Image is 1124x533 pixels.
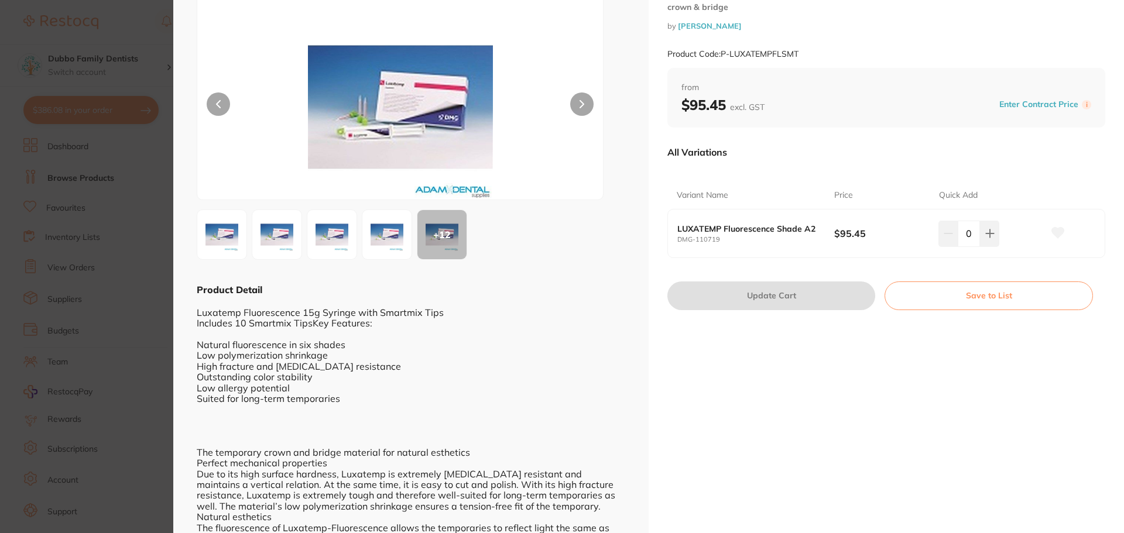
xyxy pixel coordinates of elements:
[417,210,467,259] div: + 12
[677,190,728,201] p: Variant Name
[366,214,408,256] img: MTA3MjNfMi5qcGc
[678,21,742,30] a: [PERSON_NAME]
[667,2,1105,12] small: crown & bridge
[197,284,262,295] b: Product Detail
[667,22,1105,30] small: by
[311,214,353,256] img: MTA3MjMuanBn
[834,227,928,240] b: $95.45
[677,236,834,243] small: DMG-110719
[667,146,727,158] p: All Variations
[667,49,799,59] small: Product Code: P-LUXATEMPFLSMT
[834,190,853,201] p: Price
[201,214,243,256] img: MTA3MjIuanBn
[730,102,765,112] span: excl. GST
[885,281,1093,310] button: Save to List
[1082,100,1091,109] label: i
[417,209,467,260] button: +12
[677,224,818,233] b: LUXATEMP Fluorescence Shade A2
[256,214,298,256] img: MTA3MjJfMi5qcGc
[681,96,765,114] b: $95.45
[279,15,522,200] img: MTA3MjIuanBn
[681,82,1091,94] span: from
[996,99,1082,110] button: Enter Contract Price
[667,281,875,310] button: Update Cart
[939,190,978,201] p: Quick Add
